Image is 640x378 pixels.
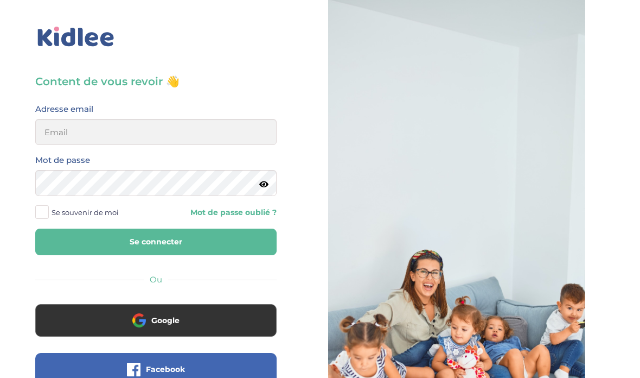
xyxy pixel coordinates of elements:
button: Se connecter [35,229,277,255]
h3: Content de vous revoir 👋 [35,74,277,89]
span: Ou [150,274,162,285]
input: Email [35,119,277,145]
label: Mot de passe [35,153,90,167]
img: google.png [132,313,146,327]
span: Facebook [146,364,185,375]
img: logo_kidlee_bleu [35,24,117,49]
label: Adresse email [35,102,93,116]
button: Google [35,304,277,337]
a: Mot de passe oublié ? [164,207,277,218]
a: Google [35,323,277,333]
span: Se souvenir de moi [52,205,119,219]
span: Google [151,315,180,326]
img: facebook.png [127,363,140,376]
